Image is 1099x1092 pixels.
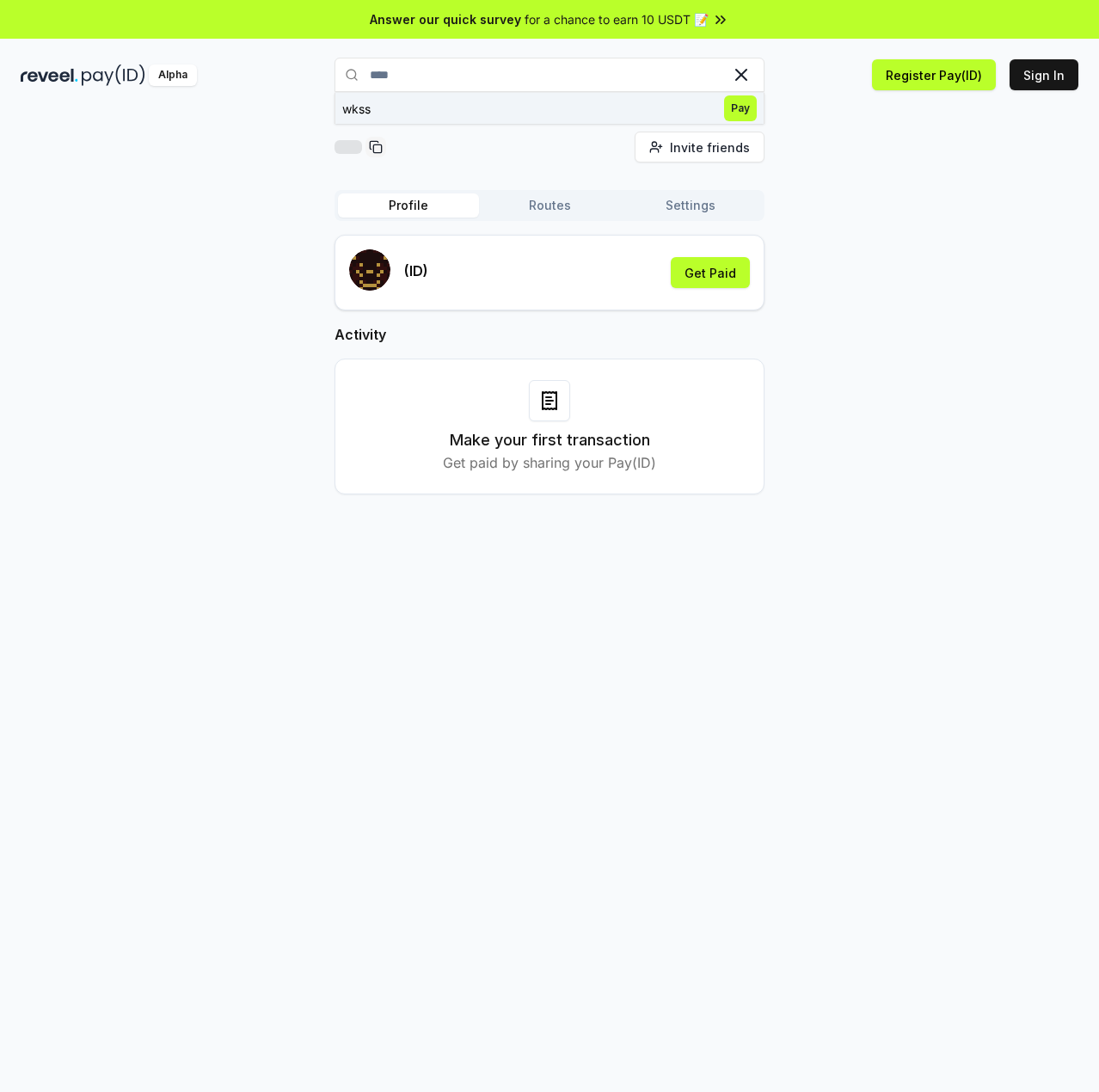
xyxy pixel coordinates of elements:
button: Get Paid [671,257,750,288]
button: Sign In [1010,59,1078,90]
button: Register Pay(ID) [872,59,996,90]
span: Answer our quick survey [370,10,521,28]
h2: Activity [335,324,764,345]
p: (ID) [404,261,428,281]
button: Profile [338,193,479,218]
span: Invite friends [670,138,750,156]
button: Invite friends [635,132,764,163]
button: wkssPay [335,93,764,124]
button: Settings [620,193,761,218]
div: Alpha [149,64,197,86]
span: Pay [724,95,757,121]
img: pay_id [82,64,145,86]
h3: Make your first transaction [450,428,650,452]
button: Routes [479,193,620,218]
p: Get paid by sharing your Pay(ID) [443,452,656,473]
img: reveel_dark [21,64,78,86]
div: wkss [342,100,371,118]
span: for a chance to earn 10 USDT 📝 [525,10,709,28]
